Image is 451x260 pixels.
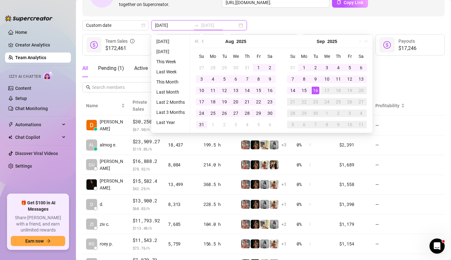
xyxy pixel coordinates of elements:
[333,119,344,130] td: 2025-10-09
[168,181,196,188] div: 13,499
[207,62,219,73] td: 2025-07-28
[287,73,298,85] td: 2025-09-07
[196,119,207,130] td: 2025-08-31
[344,51,355,62] th: Fr
[219,62,230,73] td: 2025-07-29
[15,55,46,60] a: Team Analytics
[241,51,253,62] th: Th
[253,108,264,119] td: 2025-08-29
[241,96,253,108] td: 2025-08-21
[198,64,205,71] div: 27
[383,41,391,49] span: dollar-circle
[241,200,250,209] img: YL
[251,140,260,149] img: D
[221,87,228,94] div: 12
[86,21,145,30] span: Custom date
[255,75,262,83] div: 8
[346,75,354,83] div: 12
[154,119,187,126] li: Last Year
[221,64,228,71] div: 29
[333,108,344,119] td: 2025-10-02
[333,85,344,96] td: 2025-09-18
[86,179,97,190] img: Chap צ׳אפ
[321,85,333,96] td: 2025-09-17
[270,140,279,149] img: A
[344,73,355,85] td: 2025-09-12
[251,239,260,248] img: D
[105,38,135,45] div: Team Sales
[266,98,274,106] div: 23
[321,108,333,119] td: 2025-10-01
[253,62,264,73] td: 2025-08-01
[312,64,319,71] div: 2
[339,181,368,188] div: $1,558
[310,62,321,73] td: 2025-09-02
[346,98,354,106] div: 26
[209,109,217,117] div: 25
[15,30,27,35] a: Home
[194,23,199,28] span: swap-right
[355,62,367,73] td: 2025-09-06
[251,160,260,169] img: D
[232,64,240,71] div: 30
[372,115,408,135] td: —
[133,185,161,192] span: $ 42.29 /h
[196,96,207,108] td: 2025-08-17
[281,141,286,148] span: + 3
[236,35,246,48] button: Choose a year
[429,238,445,254] iframe: Intercom live chat
[255,87,262,94] div: 15
[266,87,274,94] div: 16
[198,121,205,128] div: 31
[207,73,219,85] td: 2025-08-04
[323,75,331,83] div: 10
[154,58,187,65] li: This Week
[289,75,297,83] div: 7
[289,64,297,71] div: 31
[297,161,307,168] span: 0 %
[241,160,250,169] img: YL
[154,108,187,116] li: Last 3 Months
[15,120,60,130] span: Automations
[287,62,298,73] td: 2025-08-31
[241,85,253,96] td: 2025-08-14
[253,119,264,130] td: 2025-09-05
[281,181,286,188] span: + 1
[344,85,355,96] td: 2025-09-19
[300,64,308,71] div: 1
[310,119,321,130] td: 2025-10-07
[323,109,331,117] div: 1
[133,126,161,133] span: $ 67.90 /h
[270,160,279,169] img: AD
[357,109,365,117] div: 4
[253,51,264,62] th: Fr
[232,75,240,83] div: 6
[346,109,354,117] div: 3
[133,146,161,152] span: $ 119.85 /h
[243,87,251,94] div: 14
[230,108,241,119] td: 2025-08-27
[219,73,230,85] td: 2025-08-05
[253,73,264,85] td: 2025-08-08
[287,119,298,130] td: 2025-10-05
[355,85,367,96] td: 2025-09-20
[25,238,44,244] span: Earn now
[312,87,319,94] div: 16
[264,73,276,85] td: 2025-08-09
[168,161,196,168] div: 8,084
[230,85,241,96] td: 2025-08-13
[241,62,253,73] td: 2025-07-31
[154,48,187,55] li: [DATE]
[225,35,234,48] button: Choose a month
[344,119,355,130] td: 2025-10-10
[300,121,308,128] div: 6
[15,106,48,111] a: Chat Monitoring
[134,65,148,71] span: Active
[355,51,367,62] th: Sa
[154,98,187,106] li: Last 2 Months
[260,140,269,149] img: Prinssesa4u
[310,51,321,62] th: Tu
[133,100,147,112] span: Private Sales
[287,85,298,96] td: 2025-09-14
[82,96,129,115] th: Name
